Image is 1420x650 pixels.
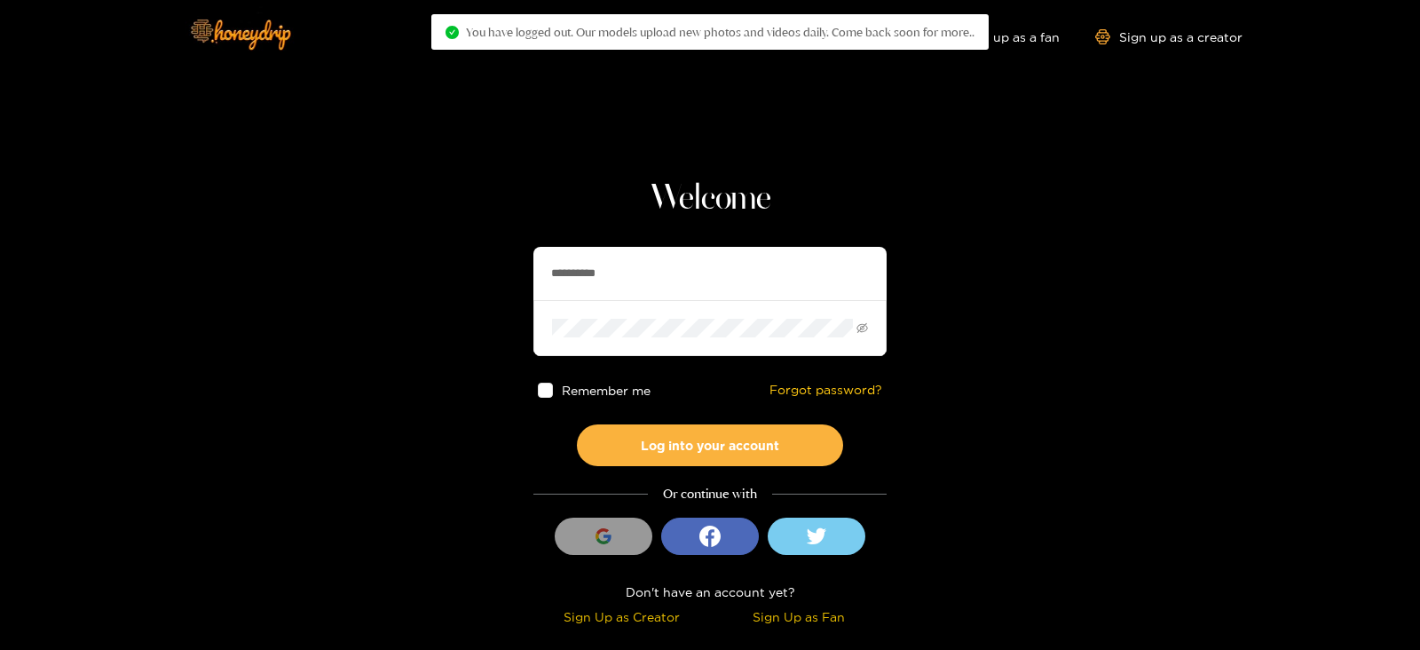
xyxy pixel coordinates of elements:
[446,26,459,39] span: check-circle
[533,484,887,504] div: Or continue with
[714,606,882,627] div: Sign Up as Fan
[538,606,706,627] div: Sign Up as Creator
[577,424,843,466] button: Log into your account
[533,582,887,602] div: Don't have an account yet?
[769,383,882,398] a: Forgot password?
[562,384,651,397] span: Remember me
[466,25,974,39] span: You have logged out. Our models upload new photos and videos daily. Come back soon for more..
[938,29,1060,44] a: Sign up as a fan
[856,322,868,334] span: eye-invisible
[533,178,887,220] h1: Welcome
[1095,29,1242,44] a: Sign up as a creator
